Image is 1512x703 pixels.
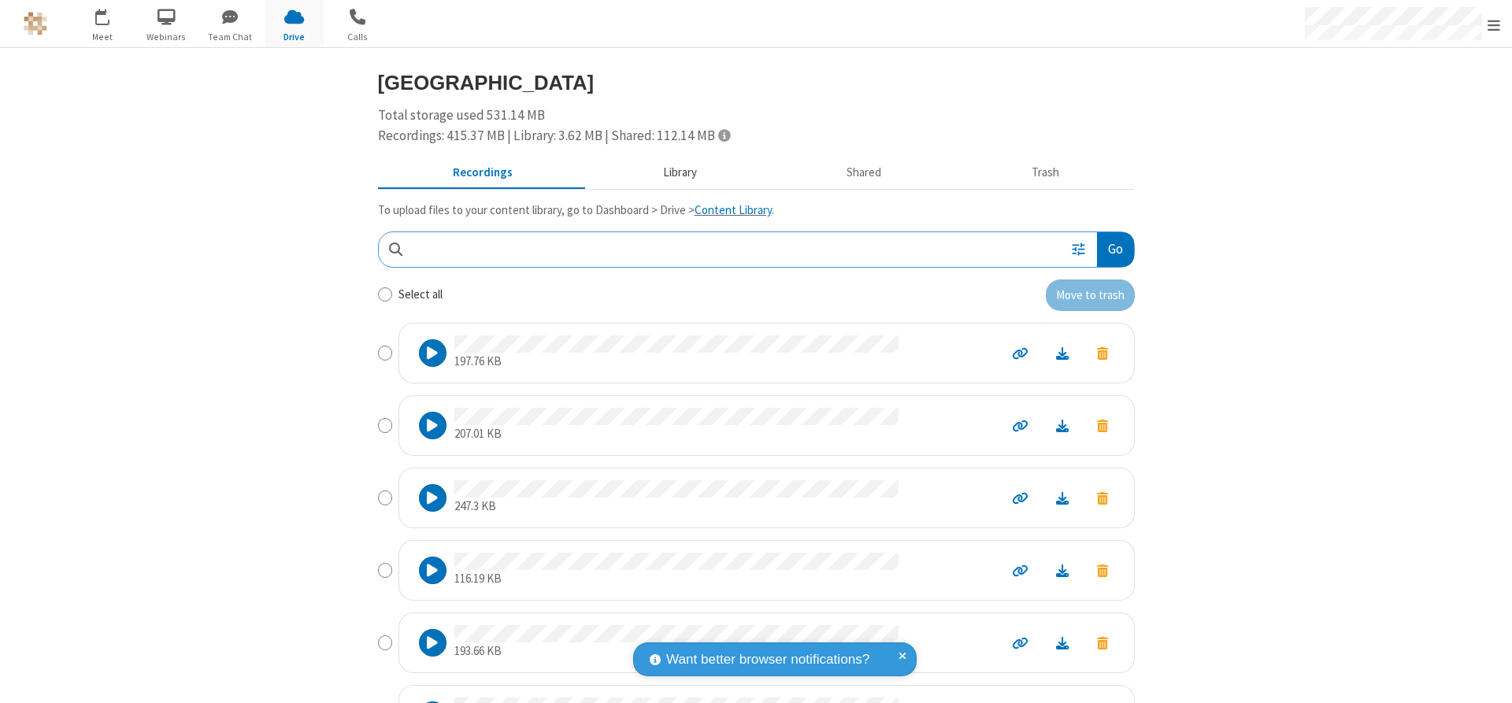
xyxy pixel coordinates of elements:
a: Download file [1042,344,1083,362]
img: QA Selenium DO NOT DELETE OR CHANGE [24,12,47,35]
a: Download file [1042,561,1083,579]
span: Meet [73,30,132,44]
div: Recordings: 415.37 MB | Library: 3.62 MB | Shared: 112.14 MB [378,126,1135,146]
span: Totals displayed include files that have been moved to the trash. [718,128,730,142]
button: Content library [587,158,772,188]
label: Select all [398,286,443,304]
button: Go [1097,232,1133,268]
button: Move to trash [1083,632,1122,653]
span: Team Chat [201,30,260,44]
button: Move to trash [1046,279,1135,311]
div: 1 [106,9,117,20]
a: Content Library [695,202,772,217]
div: Total storage used 531.14 MB [378,105,1135,146]
h3: [GEOGRAPHIC_DATA] [378,72,1135,94]
button: Move to trash [1083,415,1122,436]
span: Calls [328,30,387,44]
button: Move to trash [1083,560,1122,581]
button: Move to trash [1083,487,1122,509]
p: 193.66 KB [454,642,899,660]
a: Download file [1042,634,1083,652]
button: Recorded meetings [378,158,588,188]
a: Download file [1042,489,1083,507]
button: Move to trash [1083,342,1122,364]
p: 197.76 KB [454,353,899,371]
p: 207.01 KB [454,425,899,443]
p: 116.19 KB [454,570,899,588]
p: To upload files to your content library, go to Dashboard > Drive > . [378,202,1135,220]
span: Drive [265,30,324,44]
span: Want better browser notifications? [666,649,869,670]
p: 247.3 KB [454,498,899,516]
button: Trash [957,158,1135,188]
span: Webinars [137,30,196,44]
a: Download file [1042,416,1083,435]
button: Shared during meetings [772,158,957,188]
